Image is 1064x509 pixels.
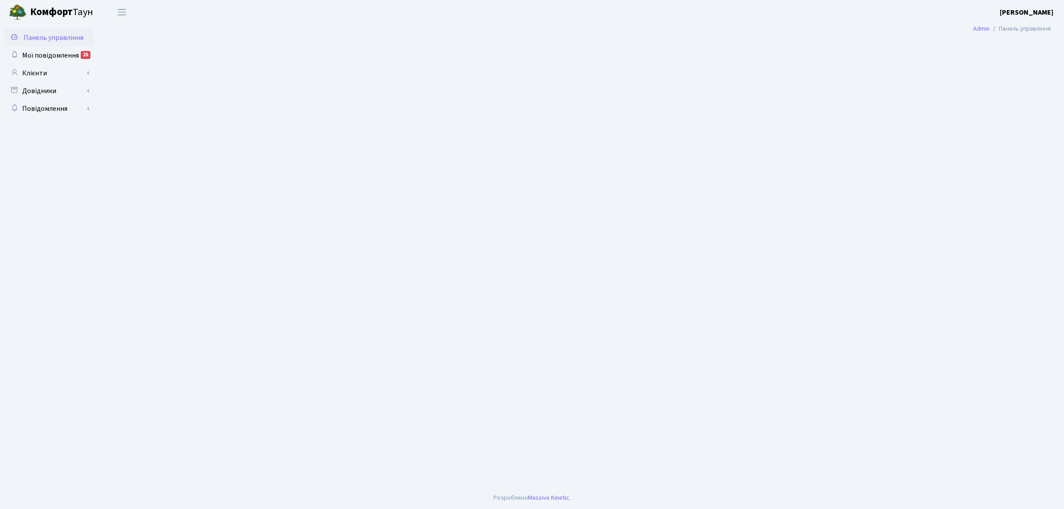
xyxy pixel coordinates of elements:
span: Таун [30,5,93,20]
span: Мої повідомлення [22,51,79,60]
nav: breadcrumb [960,20,1064,38]
a: [PERSON_NAME] [1000,7,1053,18]
a: Панель управління [4,29,93,47]
a: Довідники [4,82,93,100]
div: Розроблено . [493,493,571,503]
a: Admin [973,24,990,33]
li: Панель управління [990,24,1051,34]
span: Панель управління [23,33,83,43]
button: Переключити навігацію [111,5,133,20]
div: 25 [81,51,90,59]
b: Комфорт [30,5,73,19]
a: Повідомлення [4,100,93,117]
a: Мої повідомлення25 [4,47,93,64]
a: Клієнти [4,64,93,82]
b: [PERSON_NAME] [1000,8,1053,17]
img: logo.png [9,4,27,21]
a: Massive Kinetic [528,493,569,502]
